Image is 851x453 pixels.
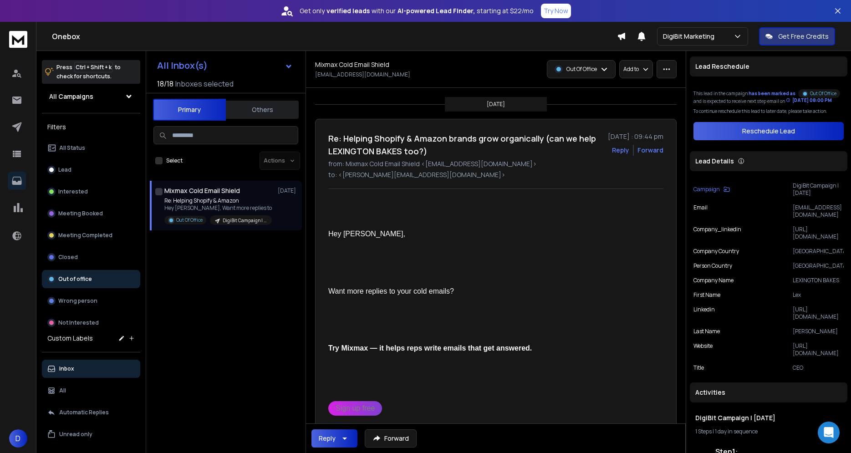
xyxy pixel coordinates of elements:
[58,210,103,217] p: Meeting Booked
[695,428,842,435] div: |
[793,328,844,335] p: [PERSON_NAME]
[793,364,844,372] p: CEO
[328,287,594,296] div: Want more replies to your cold emails?
[623,66,639,73] p: Add to
[715,428,758,435] span: 1 day in sequence
[42,425,140,443] button: Unread only
[9,31,27,48] img: logo
[693,122,844,140] button: Reschedule Lead
[693,364,704,372] p: title
[810,90,836,97] p: Out Of Office
[59,409,109,416] p: Automatic Replies
[74,62,113,72] span: Ctrl + Shift + k
[150,56,300,75] button: All Inbox(s)
[42,314,140,332] button: Not Interested
[793,277,844,284] p: LEXINGTON BAKES
[47,334,93,343] h3: Custom Labels
[42,87,140,106] button: All Campaigns
[690,382,847,402] div: Activities
[56,63,121,81] p: Press to check for shortcuts.
[693,262,732,270] p: Person Country
[42,248,140,266] button: Closed
[58,254,78,261] p: Closed
[793,248,844,255] p: [GEOGRAPHIC_DATA]
[693,108,844,115] p: To continue reschedule this lead to later date, please take action.
[49,92,93,101] h1: All Campaigns
[42,183,140,201] button: Interested
[176,217,203,224] p: Out Of Office
[59,387,66,394] p: All
[328,344,532,352] b: Try Mixmax — it helps reps write emails that get answered.
[778,32,829,41] p: Get Free Credits
[153,99,226,121] button: Primary
[42,270,140,288] button: Out of office
[226,100,299,120] button: Others
[58,319,99,326] p: Not Interested
[637,146,663,155] div: Forward
[695,413,842,422] h1: DigiBit Campaign | [DATE]
[315,71,410,78] p: [EMAIL_ADDRESS][DOMAIN_NAME]
[59,431,92,438] p: Unread only
[793,262,844,270] p: [GEOGRAPHIC_DATA]
[164,204,272,212] p: Hey [PERSON_NAME], Want more replies to
[42,139,140,157] button: All Status
[693,182,730,197] button: Campaign
[759,27,835,46] button: Get Free Credits
[663,32,718,41] p: DigiBit Marketing
[793,291,844,299] p: Lex
[693,277,734,284] p: Company Name
[157,61,208,70] h1: All Inbox(s)
[612,146,629,155] button: Reply
[365,429,417,448] button: Forward
[328,159,663,168] p: from: Mixmax Cold Email Shield <[EMAIL_ADDRESS][DOMAIN_NAME]>
[695,157,734,166] p: Lead Details
[42,204,140,223] button: Meeting Booked
[319,434,336,443] div: Reply
[42,226,140,244] button: Meeting Completed
[326,6,370,15] strong: verified leads
[544,6,568,15] p: Try Now
[328,229,594,239] div: Hey [PERSON_NAME],
[566,66,597,73] p: Out Of Office
[59,365,74,372] p: Inbox
[793,226,844,240] p: [URL][DOMAIN_NAME]
[793,342,844,357] p: [URL][DOMAIN_NAME]
[164,186,240,195] h1: Mixmax Cold Email Shield
[328,170,663,179] p: to: <[PERSON_NAME][EMAIL_ADDRESS][DOMAIN_NAME]>
[58,232,112,239] p: Meeting Completed
[175,78,234,89] h3: Inboxes selected
[9,429,27,448] span: D
[58,275,92,283] p: Out of office
[541,4,571,18] button: Try Now
[397,6,475,15] strong: AI-powered Lead Finder,
[749,90,795,97] span: has been marked as
[693,248,739,255] p: Company Country
[693,342,713,357] p: website
[693,186,720,193] p: Campaign
[328,401,382,416] a: Sign up free
[328,132,602,158] h1: Re: Helping Shopify & Amazon brands grow organically (can we help LEXINGTON BAKES too?)
[58,188,88,195] p: Interested
[693,204,708,219] p: Email
[278,187,298,194] p: [DATE]
[311,429,357,448] button: Reply
[300,6,534,15] p: Get only with our starting at $22/mo
[42,382,140,400] button: All
[223,217,266,224] p: DigiBit Campaign | [DATE]
[42,292,140,310] button: Wrong person
[42,403,140,422] button: Automatic Replies
[693,291,720,299] p: First Name
[793,306,844,321] p: [URL][DOMAIN_NAME]
[693,306,715,321] p: linkedin
[693,87,844,104] div: This lead in the campaign and is expected to receive next step email on
[793,182,844,197] p: DigiBit Campaign | [DATE]
[693,328,720,335] p: Last Name
[164,197,272,204] p: Re: Helping Shopify & Amazon
[157,78,173,89] span: 18 / 18
[42,360,140,378] button: Inbox
[42,161,140,179] button: Lead
[166,157,183,164] label: Select
[58,166,71,173] p: Lead
[52,31,617,42] h1: Onebox
[42,121,140,133] h3: Filters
